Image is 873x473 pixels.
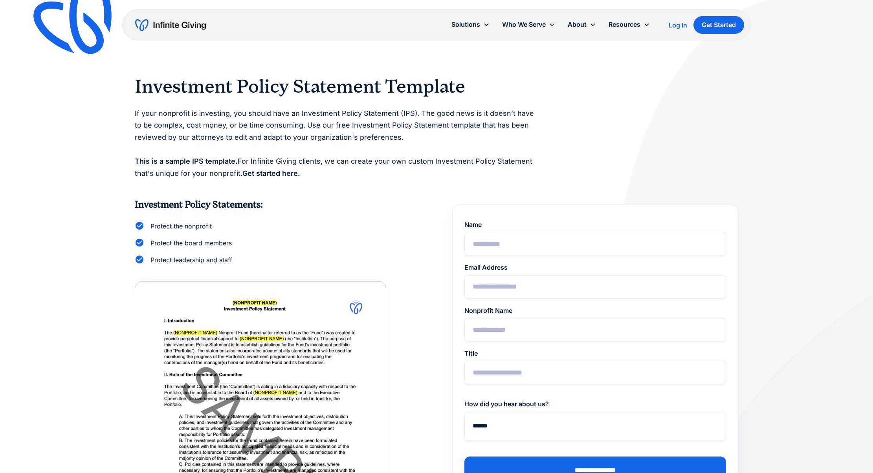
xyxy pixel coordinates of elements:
strong: This is a sample IPS template. [135,157,238,165]
div: Solutions [451,19,480,30]
label: Title [464,342,726,358]
a: Log In [669,20,687,30]
div: Who We Serve [502,19,546,30]
a: Get Started [693,16,744,34]
strong: Investment Policy Statements: [135,199,263,210]
h2: Investment Policy Statement Template [135,75,537,98]
div: Resources [609,19,640,30]
div: Protect leadership and staff [150,255,232,265]
a: Get started here. [242,169,300,177]
div: About [568,19,587,30]
div: Protect the board members [150,238,232,248]
label: Nonprofit Name [464,299,726,315]
label: Email Address [464,256,726,272]
label: How did you hear about us? [464,400,726,408]
div: Log In [669,22,687,28]
div: Protect the nonprofit [150,221,212,232]
label: Name [464,221,726,229]
p: If your nonprofit is investing, you should have an Investment Policy Statement (IPS). The good ne... [135,108,537,180]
